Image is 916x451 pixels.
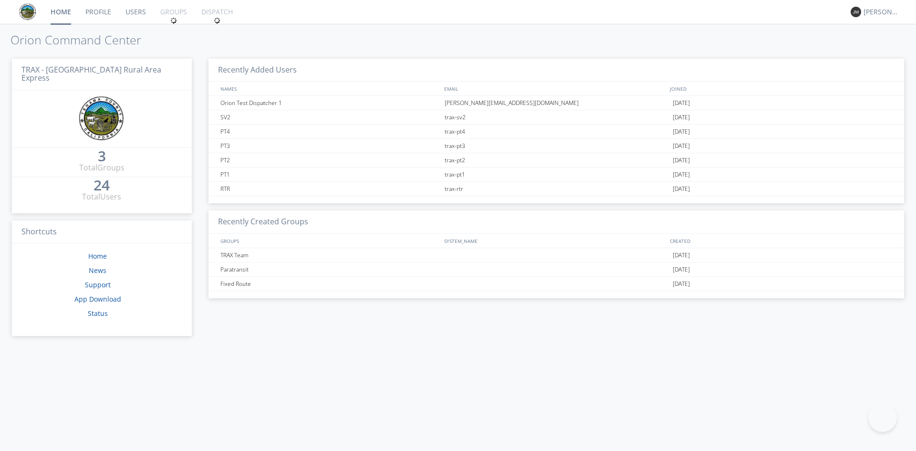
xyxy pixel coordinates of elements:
div: SYSTEM_NAME [442,234,667,248]
h3: Shortcuts [12,220,192,244]
a: Paratransit[DATE] [208,262,904,277]
div: Total Users [82,191,121,202]
h3: Recently Added Users [208,59,904,82]
div: trax-sv2 [442,110,670,124]
a: PT3trax-pt3[DATE] [208,139,904,153]
div: JOINED [667,82,895,95]
a: Fixed Route[DATE] [208,277,904,291]
div: PT1 [218,168,442,181]
a: Home [88,252,107,261]
div: PT2 [218,153,442,167]
img: 373638.png [851,7,861,17]
h3: Recently Created Groups [208,210,904,234]
span: [DATE] [673,96,690,110]
div: 3 [98,151,106,161]
div: [PERSON_NAME] [864,7,899,17]
a: Support [85,280,111,289]
div: trax-pt4 [442,125,670,138]
img: eaff3883dddd41549c1c66aca941a5e6 [19,3,36,21]
div: PT4 [218,125,442,138]
div: 24 [94,180,110,190]
iframe: Toggle Customer Support [868,403,897,432]
a: 3 [98,151,106,162]
span: [DATE] [673,277,690,291]
a: SV2trax-sv2[DATE] [208,110,904,125]
a: PT1trax-pt1[DATE] [208,168,904,182]
div: trax-pt2 [442,153,670,167]
div: GROUPS [218,234,439,248]
a: Orion Test Dispatcher 1[PERSON_NAME][EMAIL_ADDRESS][DOMAIN_NAME][DATE] [208,96,904,110]
a: PT2trax-pt2[DATE] [208,153,904,168]
div: trax-pt3 [442,139,670,153]
div: Total Groups [79,162,125,173]
div: RTR [218,182,442,196]
div: PT3 [218,139,442,153]
img: eaff3883dddd41549c1c66aca941a5e6 [79,96,125,142]
span: [DATE] [673,168,690,182]
span: [DATE] [673,139,690,153]
div: trax-rtr [442,182,670,196]
a: 24 [94,180,110,191]
div: CREATED [667,234,895,248]
div: SV2 [218,110,442,124]
span: TRAX - [GEOGRAPHIC_DATA] Rural Area Express [21,64,161,84]
span: [DATE] [673,153,690,168]
div: EMAIL [442,82,667,95]
div: NAMES [218,82,439,95]
div: Fixed Route [218,277,442,291]
div: [PERSON_NAME][EMAIL_ADDRESS][DOMAIN_NAME] [442,96,670,110]
div: trax-pt1 [442,168,670,181]
a: App Download [74,294,121,304]
div: Orion Test Dispatcher 1 [218,96,442,110]
a: News [89,266,106,275]
span: [DATE] [673,110,690,125]
img: spin.svg [170,17,177,24]
img: spin.svg [214,17,220,24]
span: [DATE] [673,125,690,139]
a: PT4trax-pt4[DATE] [208,125,904,139]
span: [DATE] [673,182,690,196]
a: Status [88,309,108,318]
div: Paratransit [218,262,442,276]
a: RTRtrax-rtr[DATE] [208,182,904,196]
a: TRAX Team[DATE] [208,248,904,262]
div: TRAX Team [218,248,442,262]
span: [DATE] [673,262,690,277]
span: [DATE] [673,248,690,262]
